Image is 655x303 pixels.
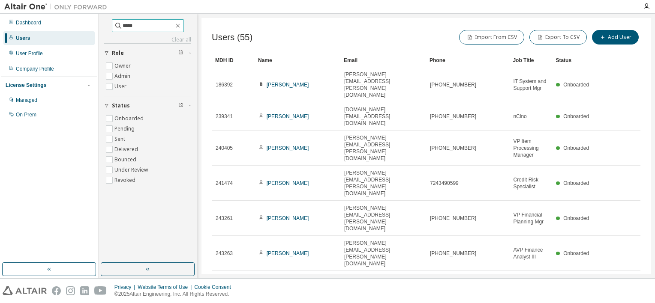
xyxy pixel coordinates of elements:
span: [PERSON_NAME][EMAIL_ADDRESS][PERSON_NAME][DOMAIN_NAME] [344,205,422,232]
a: [PERSON_NAME] [267,215,309,221]
label: Under Review [114,165,150,175]
span: Onboarded [563,180,589,186]
label: Delivered [114,144,140,154]
span: Clear filter [178,50,183,56]
label: Sent [114,134,127,144]
span: nCino [513,113,526,120]
span: Credit Risk Specialist [513,176,548,190]
span: Onboarded [563,250,589,256]
div: On Prem [16,111,36,118]
span: Users (55) [212,33,252,42]
span: 240405 [216,145,233,151]
div: Dashboard [16,19,41,26]
div: Name [258,53,337,67]
div: MDH ID [215,53,251,67]
span: VP Item Processing Manager [513,138,548,158]
div: Status [556,53,592,67]
button: Import From CSV [459,30,524,45]
label: Pending [114,124,136,134]
span: Onboarded [563,145,589,151]
div: Privacy [114,284,138,291]
label: Bounced [114,154,138,165]
span: [PERSON_NAME][EMAIL_ADDRESS][PERSON_NAME][DOMAIN_NAME] [344,169,422,197]
div: Company Profile [16,65,54,72]
span: Onboarded [563,113,589,119]
span: 239341 [216,113,233,120]
div: User Profile [16,50,43,57]
span: [PHONE_NUMBER] [430,250,476,257]
button: Role [104,44,191,62]
span: IT System and Support Mgr [513,78,548,92]
div: License Settings [6,82,46,89]
img: facebook.svg [52,286,61,295]
span: AVP Finance Analyst III [513,247,548,260]
label: Revoked [114,175,137,185]
button: Status [104,96,191,115]
label: Owner [114,61,132,71]
span: [PERSON_NAME][EMAIL_ADDRESS][PERSON_NAME][DOMAIN_NAME] [344,71,422,98]
span: 243263 [216,250,233,257]
span: 7243490599 [430,180,459,187]
span: [PHONE_NUMBER] [430,113,476,120]
div: Phone [430,53,506,67]
div: Email [344,53,423,67]
a: [PERSON_NAME] [267,180,309,186]
p: © 2025 Altair Engineering, Inc. All Rights Reserved. [114,291,236,298]
span: 241474 [216,180,233,187]
span: VP Financial Planning Mgr [513,211,548,225]
img: youtube.svg [94,286,107,295]
span: 186392 [216,81,233,88]
span: Onboarded [563,82,589,88]
span: [PHONE_NUMBER] [430,81,476,88]
span: [PHONE_NUMBER] [430,145,476,151]
span: Role [112,50,124,56]
span: [DOMAIN_NAME][EMAIL_ADDRESS][DOMAIN_NAME] [344,106,422,127]
a: [PERSON_NAME] [267,113,309,119]
div: Job Title [513,53,549,67]
span: Onboarded [563,215,589,221]
img: instagram.svg [66,286,75,295]
div: Managed [16,97,37,104]
span: Clear filter [178,102,183,109]
img: linkedin.svg [80,286,89,295]
a: [PERSON_NAME] [267,145,309,151]
a: [PERSON_NAME] [267,250,309,256]
span: 243261 [216,215,233,222]
label: Admin [114,71,132,81]
img: Altair One [4,3,111,11]
span: Status [112,102,130,109]
div: Users [16,35,30,42]
label: Onboarded [114,113,145,124]
span: [PERSON_NAME][EMAIL_ADDRESS][PERSON_NAME][DOMAIN_NAME] [344,240,422,267]
span: [PERSON_NAME][EMAIL_ADDRESS][PERSON_NAME][DOMAIN_NAME] [344,134,422,162]
img: altair_logo.svg [3,286,47,295]
span: [PHONE_NUMBER] [430,215,476,222]
a: Clear all [104,36,191,43]
button: Add User [592,30,639,45]
div: Cookie Consent [194,284,236,291]
a: [PERSON_NAME] [267,82,309,88]
div: Website Terms of Use [138,284,194,291]
label: User [114,81,128,92]
button: Export To CSV [529,30,587,45]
